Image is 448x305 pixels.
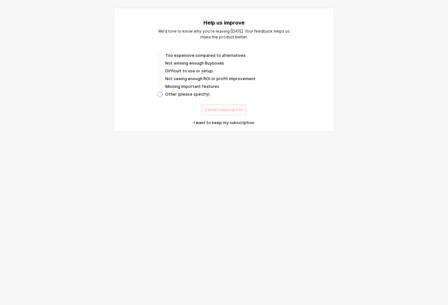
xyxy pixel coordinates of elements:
[158,19,290,26] h5: Help us improve
[165,76,256,81] span: Not seeing enough ROI or profit improvement
[202,105,246,115] button: Cancel subscription
[165,68,213,74] span: Difficult to use or setup
[194,120,254,125] p: I want to keep my subscription
[165,92,210,97] span: Other (please specify)
[165,53,246,58] span: Too expensive compared to alternatives
[165,84,219,89] span: Missing important features
[165,61,224,66] span: Not winning enough Buyboxes
[158,28,290,40] p: We’d love to know why you’re leaving [DATE]. Your feedback helps us make the product better.
[158,118,290,128] button: I want to keep my subscription
[204,107,243,112] p: Cancel subscription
